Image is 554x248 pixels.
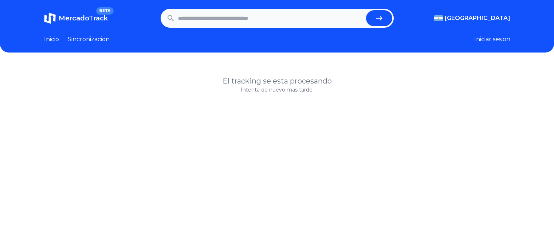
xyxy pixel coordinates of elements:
span: MercadoTrack [59,14,108,22]
span: [GEOGRAPHIC_DATA] [445,14,510,23]
a: MercadoTrackBETA [44,12,108,24]
img: MercadoTrack [44,12,56,24]
p: Intenta de nuevo más tarde. [44,86,510,93]
button: Iniciar sesion [474,35,510,44]
img: Argentina [434,15,443,21]
h1: El tracking se esta procesando [44,76,510,86]
span: BETA [96,7,113,15]
a: Sincronizacion [68,35,110,44]
a: Inicio [44,35,59,44]
button: [GEOGRAPHIC_DATA] [434,14,510,23]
